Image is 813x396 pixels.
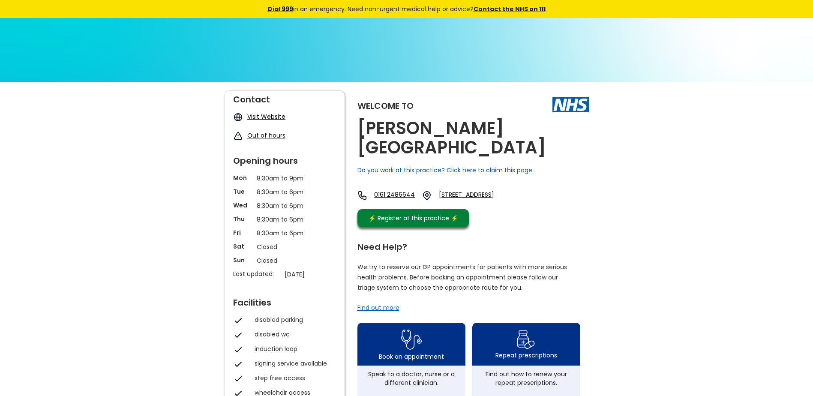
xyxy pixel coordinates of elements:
[233,187,252,196] p: Tue
[233,112,243,122] img: globe icon
[357,262,567,293] p: We try to reserve our GP appointments for patients with more serious health problems. Before book...
[233,174,252,182] p: Mon
[517,328,535,351] img: repeat prescription icon
[233,131,243,141] img: exclamation icon
[255,345,332,353] div: induction loop
[357,303,399,312] a: Find out more
[257,242,312,252] p: Closed
[233,215,252,223] p: Thu
[362,370,461,387] div: Speak to a doctor, nurse or a different clinician.
[233,242,252,251] p: Sat
[474,5,546,13] a: Contact the NHS on 111
[255,359,332,368] div: signing service available
[210,4,604,14] div: in an emergency. Need non-urgent medical help or advice?
[268,5,293,13] a: Dial 999
[401,327,422,352] img: book appointment icon
[255,315,332,324] div: disabled parking
[357,119,589,157] h2: [PERSON_NAME][GEOGRAPHIC_DATA]
[255,374,332,382] div: step free access
[233,294,336,307] div: Facilities
[422,190,432,201] img: practice location icon
[247,131,285,140] a: Out of hours
[285,270,340,279] p: [DATE]
[257,201,312,210] p: 8:30am to 6pm
[357,209,469,227] a: ⚡️ Register at this practice ⚡️
[357,166,532,174] a: Do you work at this practice? Click here to claim this page
[255,330,332,339] div: disabled wc
[364,213,463,223] div: ⚡️ Register at this practice ⚡️
[257,228,312,238] p: 8:30am to 6pm
[233,256,252,264] p: Sun
[233,228,252,237] p: Fri
[552,97,589,112] img: The NHS logo
[477,370,576,387] div: Find out how to renew your repeat prescriptions.
[495,351,557,360] div: Repeat prescriptions
[233,201,252,210] p: Wed
[257,215,312,224] p: 8:30am to 6pm
[357,190,368,201] img: telephone icon
[247,112,285,121] a: Visit Website
[233,152,336,165] div: Opening hours
[233,270,280,278] p: Last updated:
[257,174,312,183] p: 8:30am to 9pm
[257,256,312,265] p: Closed
[357,238,580,251] div: Need Help?
[257,187,312,197] p: 8:30am to 6pm
[374,190,415,201] a: 0161 2486644
[357,102,414,110] div: Welcome to
[379,352,444,361] div: Book an appointment
[233,91,336,104] div: Contact
[439,190,520,201] a: [STREET_ADDRESS]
